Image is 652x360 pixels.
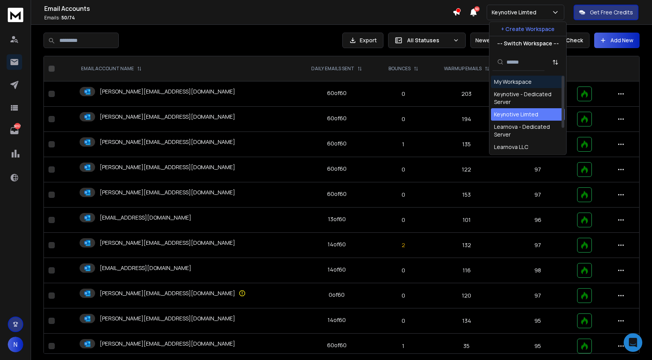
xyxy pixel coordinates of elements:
td: 96 [503,208,572,233]
p: 1 [381,140,425,148]
div: 14 of 60 [328,241,346,248]
td: 101 [430,208,503,233]
td: 120 [430,283,503,308]
td: 97 [503,233,572,258]
td: 95 [503,308,572,334]
p: 0 [381,216,425,224]
td: 98 [503,258,572,283]
div: Learnova LLC [494,143,528,151]
td: 97 [503,157,572,182]
p: --- Switch Workspace --- [497,40,559,47]
p: [PERSON_NAME][EMAIL_ADDRESS][DOMAIN_NAME] [100,289,235,297]
div: 60 of 60 [327,140,347,147]
p: + Create Workspace [501,25,555,33]
button: Export [342,33,383,48]
span: 50 / 74 [61,14,75,21]
p: 0 [381,191,425,199]
p: 0 [381,292,425,299]
div: 60 of 60 [327,190,347,198]
p: Emails : [44,15,453,21]
td: 35 [430,334,503,359]
div: 60 of 60 [327,165,347,173]
div: 60 of 60 [327,114,347,122]
div: 0 of 60 [329,291,345,299]
button: + Create Workspace [489,22,566,36]
p: Get Free Credits [590,9,633,16]
td: 97 [503,283,572,308]
p: All Statuses [407,36,450,44]
div: 14 of 60 [328,316,346,324]
p: [PERSON_NAME][EMAIL_ADDRESS][DOMAIN_NAME] [100,163,235,171]
td: 134 [430,308,503,334]
p: [PERSON_NAME][EMAIL_ADDRESS][DOMAIN_NAME] [100,315,235,322]
p: Keynotive Limted [492,9,539,16]
h1: Email Accounts [44,4,453,13]
div: Keynotive - Dedicated Server [494,90,562,106]
td: 95 [503,334,572,359]
div: My Workspace [494,78,532,86]
button: N [8,337,23,352]
button: Newest [470,33,521,48]
td: 97 [503,182,572,208]
p: 0 [381,90,425,98]
td: 122 [430,157,503,182]
p: [PERSON_NAME][EMAIL_ADDRESS][DOMAIN_NAME] [100,138,235,146]
button: Sort by Sort A-Z [548,54,563,70]
p: 0 [381,317,425,325]
p: 0 [381,166,425,173]
p: 2 [381,241,425,249]
div: 60 of 60 [327,341,347,349]
p: 6657 [14,123,21,129]
td: 132 [430,233,503,258]
img: logo [8,8,23,22]
p: [PERSON_NAME][EMAIL_ADDRESS][DOMAIN_NAME] [100,113,235,121]
div: 60 of 60 [327,89,347,97]
p: WARMUP EMAILS [444,66,482,72]
td: 153 [430,182,503,208]
div: Learnova - Dedicated Server [494,123,562,138]
p: [EMAIL_ADDRESS][DOMAIN_NAME] [100,214,191,222]
div: Keynotive Limted [494,111,538,118]
div: 14 of 60 [328,266,346,273]
p: [PERSON_NAME][EMAIL_ADDRESS][DOMAIN_NAME] [100,340,235,348]
p: BOUNCES [388,66,411,72]
span: 50 [474,6,480,12]
p: 0 [381,115,425,123]
p: [PERSON_NAME][EMAIL_ADDRESS][DOMAIN_NAME] [100,239,235,247]
p: [EMAIL_ADDRESS][DOMAIN_NAME] [100,264,191,272]
div: EMAIL ACCOUNT NAME [81,66,142,72]
div: Open Intercom Messenger [624,333,642,352]
p: [PERSON_NAME][EMAIL_ADDRESS][DOMAIN_NAME] [100,88,235,95]
p: 1 [381,342,425,350]
td: 135 [430,132,503,157]
div: 13 of 60 [328,215,346,223]
p: [PERSON_NAME][EMAIL_ADDRESS][DOMAIN_NAME] [100,189,235,196]
button: Get Free Credits [574,5,638,20]
td: 203 [430,81,503,107]
a: 6657 [7,123,22,138]
p: 0 [381,267,425,274]
td: 116 [430,258,503,283]
td: 194 [430,107,503,132]
button: Add New [594,33,640,48]
p: DAILY EMAILS SENT [311,66,354,72]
